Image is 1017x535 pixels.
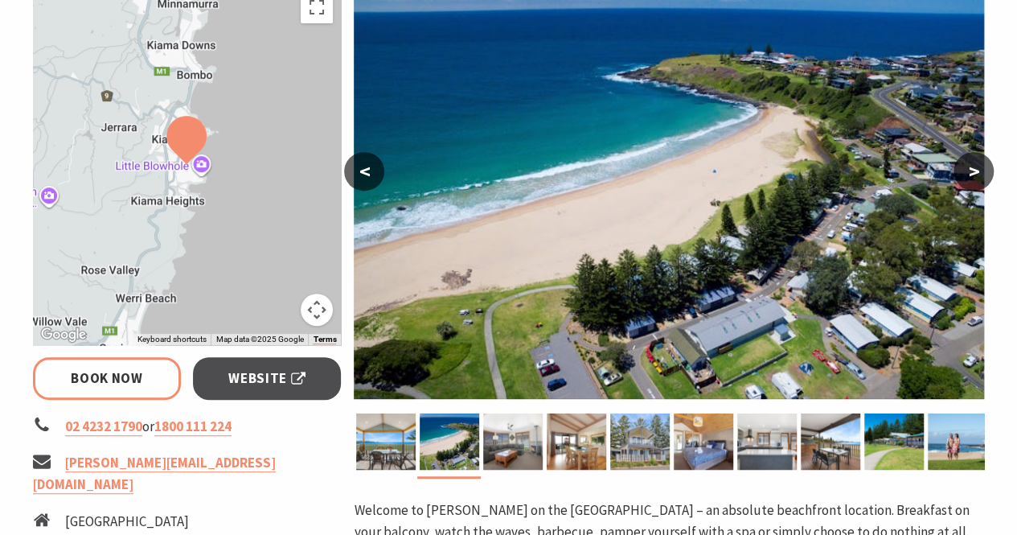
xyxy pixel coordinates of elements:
a: 02 4232 1790 [65,418,142,436]
a: [PERSON_NAME][EMAIL_ADDRESS][DOMAIN_NAME] [33,454,276,494]
img: Beachfront cabins at Kendalls on the Beach Holiday Park [864,414,924,470]
img: Kendalls on the Beach Holiday Park [674,414,733,470]
button: Keyboard shortcuts [137,334,206,345]
span: Map data ©2025 Google [215,335,303,344]
img: Lounge room in Cabin 12 [483,414,543,470]
a: Terms (opens in new tab) [313,335,336,344]
a: Website [193,357,342,400]
a: Click to see this area on Google Maps [37,324,90,345]
button: > [953,152,994,191]
li: or [33,416,342,438]
img: Enjoy the beachfront view in Cabin 12 [801,414,860,470]
img: Kendalls Beach [928,414,987,470]
a: 1800 111 224 [154,418,232,436]
img: Kendalls on the Beach Holiday Park [610,414,670,470]
button: < [344,152,384,191]
li: [GEOGRAPHIC_DATA] [65,511,281,533]
img: Kendalls on the Beach Holiday Park [547,414,606,470]
span: Website [228,368,306,389]
button: Map camera controls [301,294,333,326]
img: Aerial view of Kendalls on the Beach Holiday Park [420,414,479,470]
img: Kendalls on the Beach Holiday Park [356,414,416,470]
img: Google [37,324,90,345]
a: Book Now [33,357,182,400]
img: Full size kitchen in Cabin 12 [737,414,797,470]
